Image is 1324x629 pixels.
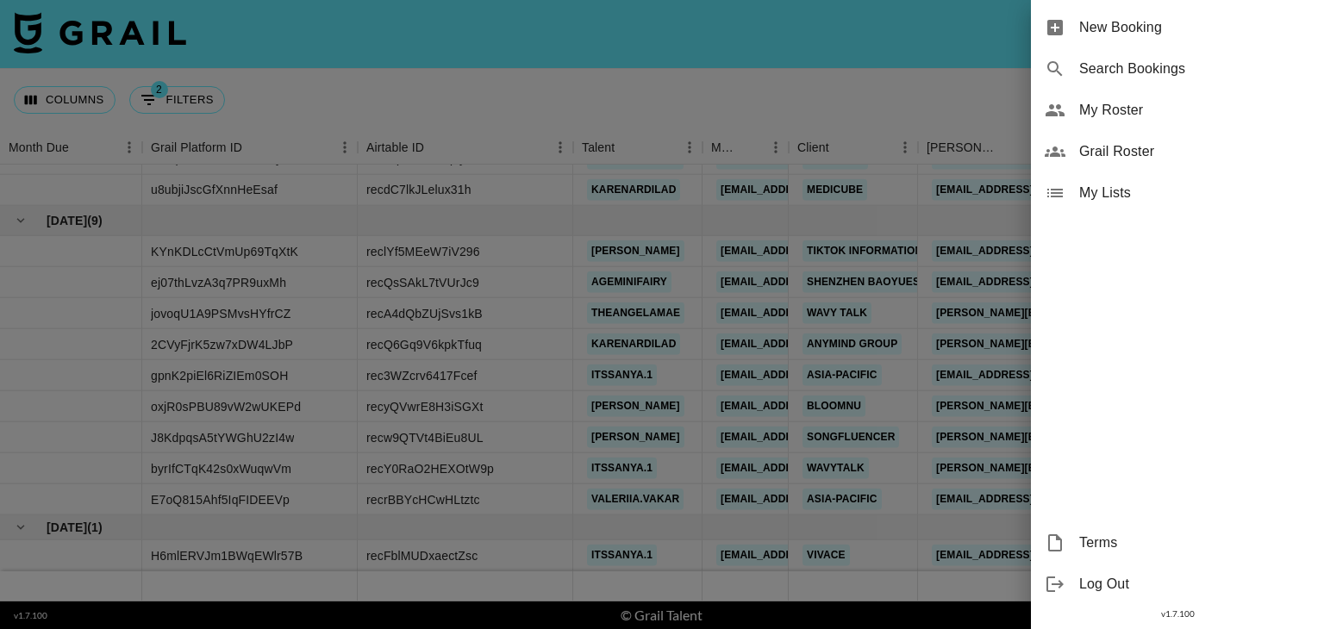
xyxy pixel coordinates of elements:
[1079,141,1310,162] span: Grail Roster
[1031,522,1324,564] div: Terms
[1031,48,1324,90] div: Search Bookings
[1079,532,1310,553] span: Terms
[1079,59,1310,79] span: Search Bookings
[1079,183,1310,203] span: My Lists
[1031,90,1324,131] div: My Roster
[1031,172,1324,214] div: My Lists
[1031,7,1324,48] div: New Booking
[1031,564,1324,605] div: Log Out
[1031,605,1324,623] div: v 1.7.100
[1031,131,1324,172] div: Grail Roster
[1079,100,1310,121] span: My Roster
[1079,17,1310,38] span: New Booking
[1079,574,1310,595] span: Log Out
